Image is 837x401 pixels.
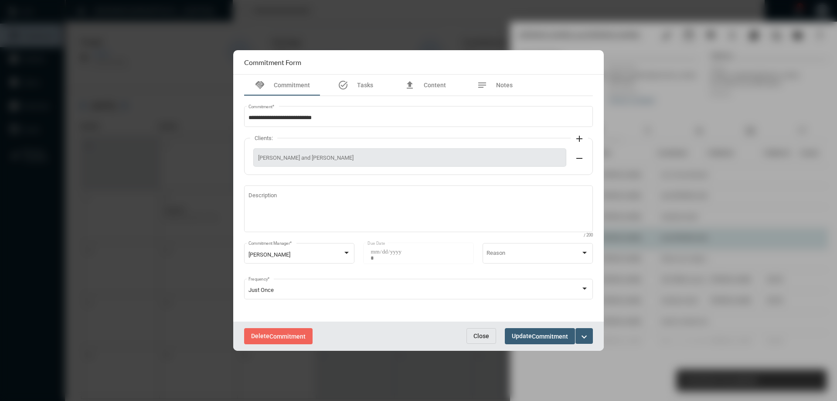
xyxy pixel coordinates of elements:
[574,153,585,164] mat-icon: remove
[251,332,306,339] span: Delete
[248,251,290,258] span: [PERSON_NAME]
[574,134,585,144] mat-icon: add
[258,154,561,161] span: [PERSON_NAME] and [PERSON_NAME]
[496,82,513,89] span: Notes
[584,233,593,238] mat-hint: / 200
[357,82,373,89] span: Tasks
[405,80,415,90] mat-icon: file_upload
[255,80,265,90] mat-icon: handshake
[338,80,348,90] mat-icon: task_alt
[244,58,301,66] h2: Commitment Form
[250,135,277,141] label: Clients:
[505,328,575,344] button: UpdateCommitment
[466,328,496,344] button: Close
[473,332,489,339] span: Close
[274,82,310,89] span: Commitment
[579,332,589,342] mat-icon: expand_more
[532,333,568,340] span: Commitment
[477,80,487,90] mat-icon: notes
[512,332,568,339] span: Update
[424,82,446,89] span: Content
[248,287,274,293] span: Just Once
[269,333,306,340] span: Commitment
[244,328,313,344] button: DeleteCommitment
